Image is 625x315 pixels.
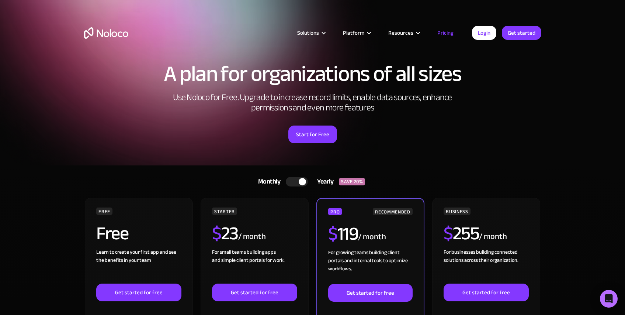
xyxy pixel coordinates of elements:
div: BUSINESS [444,208,470,215]
div: Solutions [288,28,334,38]
span: $ [444,216,453,251]
div: STARTER [212,208,237,215]
h2: 119 [328,225,358,243]
div: Yearly [308,176,339,187]
div: SAVE 20% [339,178,365,185]
div: Monthly [249,176,286,187]
h2: Use Noloco for Free. Upgrade to increase record limits, enable data sources, enhance permissions ... [165,92,460,113]
div: Platform [334,28,379,38]
div: / month [358,231,386,243]
a: Start for Free [288,126,337,143]
div: PRO [328,208,342,215]
div: Resources [379,28,428,38]
div: Learn to create your first app and see the benefits in your team ‍ [96,248,181,284]
span: $ [212,216,221,251]
a: Get started for free [444,284,528,301]
h2: 255 [444,224,479,243]
div: Platform [343,28,364,38]
a: Get started for free [328,284,412,302]
a: Login [472,26,496,40]
div: / month [238,231,266,243]
div: Open Intercom Messenger [600,290,618,308]
h2: 23 [212,224,238,243]
a: home [84,27,128,39]
a: Get started for free [212,284,297,301]
div: RECOMMENDED [373,208,412,215]
div: For growing teams building client portals and internal tools to optimize workflows. [328,249,412,284]
div: For small teams building apps and simple client portals for work. ‍ [212,248,297,284]
a: Get started for free [96,284,181,301]
div: For businesses building connected solutions across their organization. ‍ [444,248,528,284]
span: $ [328,216,337,251]
a: Get started [502,26,541,40]
div: FREE [96,208,112,215]
h1: A plan for organizations of all sizes [84,63,541,85]
div: Solutions [297,28,319,38]
div: / month [479,231,507,243]
a: Pricing [428,28,463,38]
div: Resources [388,28,413,38]
h2: Free [96,224,128,243]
